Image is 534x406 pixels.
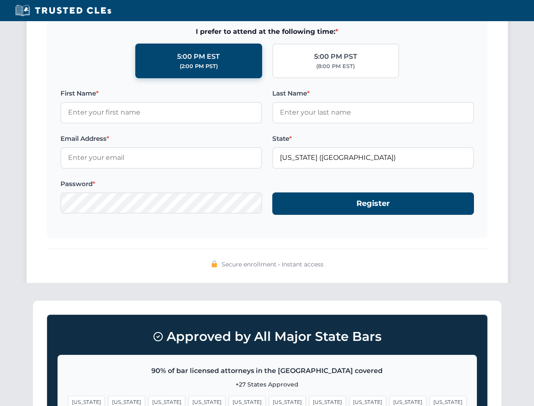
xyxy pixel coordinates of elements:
[60,179,262,189] label: Password
[60,26,474,37] span: I prefer to attend at the following time:
[68,380,466,389] p: +27 States Approved
[272,102,474,123] input: Enter your last name
[316,62,355,71] div: (8:00 PM EST)
[60,134,262,144] label: Email Address
[58,325,477,348] h3: Approved by All Major State Bars
[272,134,474,144] label: State
[272,88,474,99] label: Last Name
[60,88,262,99] label: First Name
[272,192,474,215] button: Register
[272,147,474,168] input: Florida (FL)
[177,51,220,62] div: 5:00 PM EST
[180,62,218,71] div: (2:00 PM PST)
[314,51,357,62] div: 5:00 PM PST
[60,147,262,168] input: Enter your email
[211,261,218,267] img: 🔒
[68,365,466,376] p: 90% of bar licensed attorneys in the [GEOGRAPHIC_DATA] covered
[60,102,262,123] input: Enter your first name
[222,260,323,269] span: Secure enrollment • Instant access
[13,4,114,17] img: Trusted CLEs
